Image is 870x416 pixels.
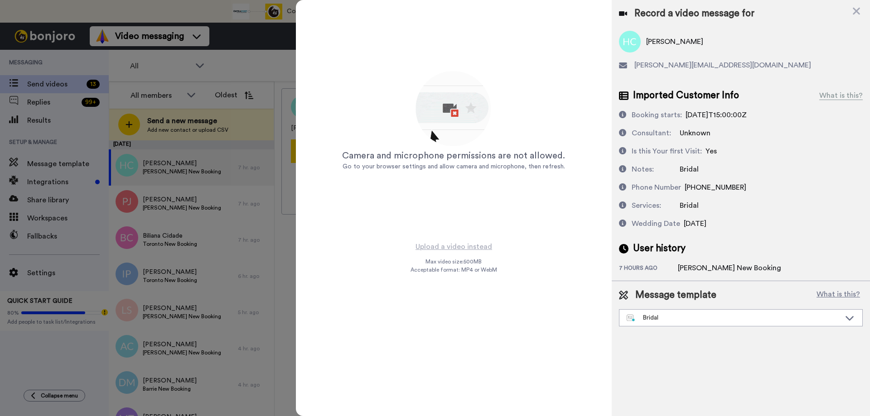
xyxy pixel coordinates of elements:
[414,70,493,149] img: allow-access.gif
[632,146,702,157] div: Is this Your first Visit:
[632,128,671,139] div: Consultant:
[342,149,565,162] div: Camera and microphone permissions are not allowed.
[814,288,863,302] button: What is this?
[633,89,739,102] span: Imported Customer Info
[632,200,661,211] div: Services:
[627,313,841,322] div: Bridal
[680,129,710,137] span: Unknown
[411,266,497,273] span: Acceptable format: MP4 or WebM
[684,220,706,227] span: [DATE]
[680,202,699,209] span: Bridal
[678,263,781,273] div: [PERSON_NAME] New Booking
[680,166,699,173] span: Bridal
[632,182,681,193] div: Phone Number
[619,264,678,273] div: 7 hours ago
[413,241,495,253] button: Upload a video instead
[632,218,680,229] div: Wedding Date
[632,164,654,175] div: Notes:
[635,288,716,302] span: Message template
[633,242,686,255] span: User history
[685,184,746,191] span: [PHONE_NUMBER]
[343,163,565,170] span: Go to your browser settings and allow camera and microphone, then refresh.
[686,111,747,119] span: [DATE]T15:00:00Z
[425,258,482,265] span: Max video size: 500 MB
[706,148,717,155] span: Yes
[819,90,863,101] div: What is this?
[632,110,682,120] div: Booking starts:
[627,315,635,322] img: nextgen-template.svg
